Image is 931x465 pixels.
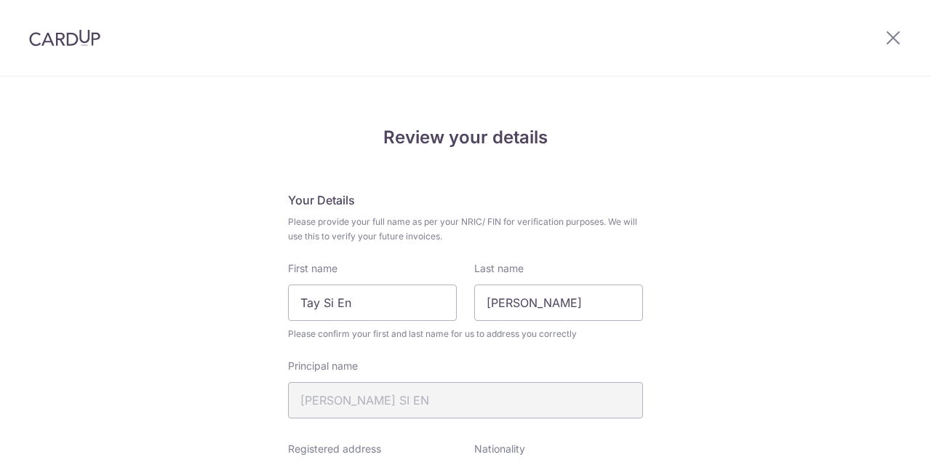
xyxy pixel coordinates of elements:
label: Principal name [288,359,358,373]
span: Please provide your full name as per your NRIC/ FIN for verification purposes. We will use this t... [288,215,643,244]
span: Please confirm your first and last name for us to address you correctly [288,327,643,341]
label: Last name [474,261,524,276]
label: First name [288,261,337,276]
label: Registered address [288,442,381,456]
h5: Your Details [288,191,643,209]
img: CardUp [29,29,100,47]
input: Last name [474,285,643,321]
input: First Name [288,285,457,321]
h4: Review your details [288,124,643,151]
label: Nationality [474,442,525,456]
